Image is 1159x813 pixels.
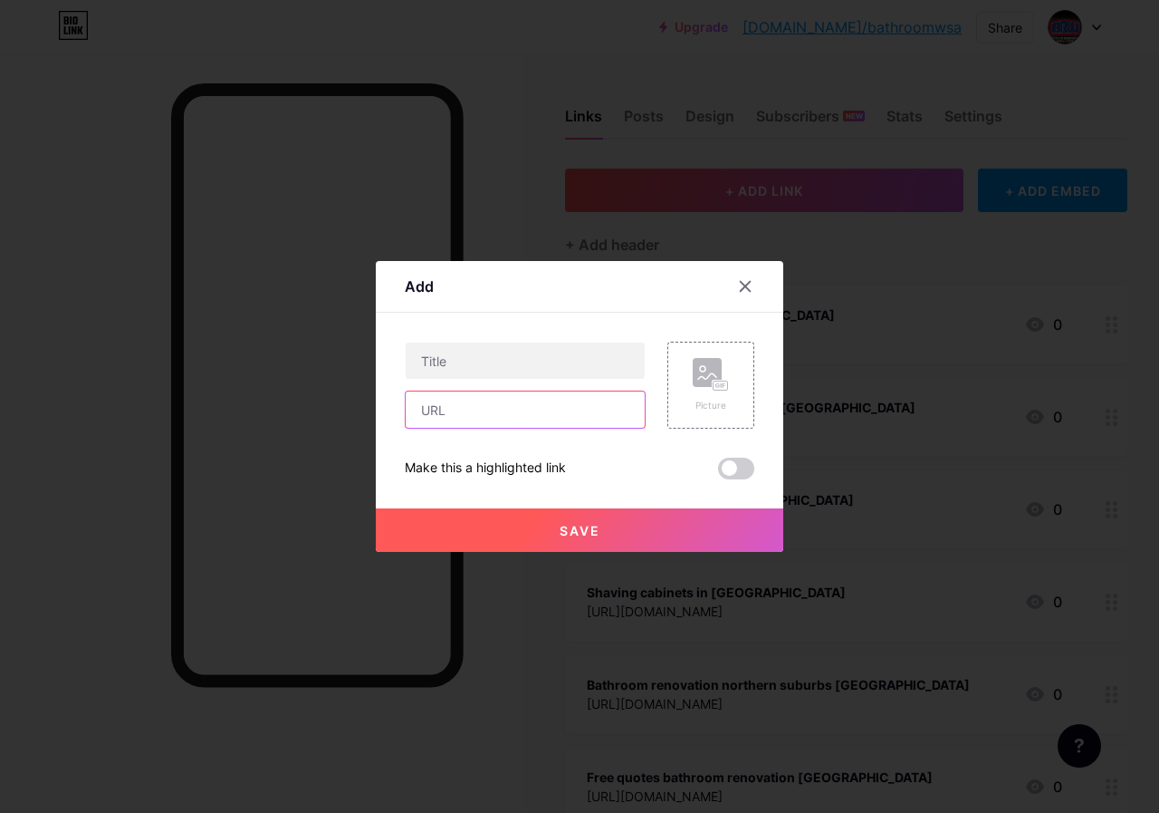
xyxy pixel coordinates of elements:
[406,392,645,428] input: URL
[693,399,729,412] div: Picture
[376,508,783,552] button: Save
[560,523,600,538] span: Save
[406,343,645,379] input: Title
[405,276,434,297] div: Add
[405,458,566,479] div: Make this a highlighted link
